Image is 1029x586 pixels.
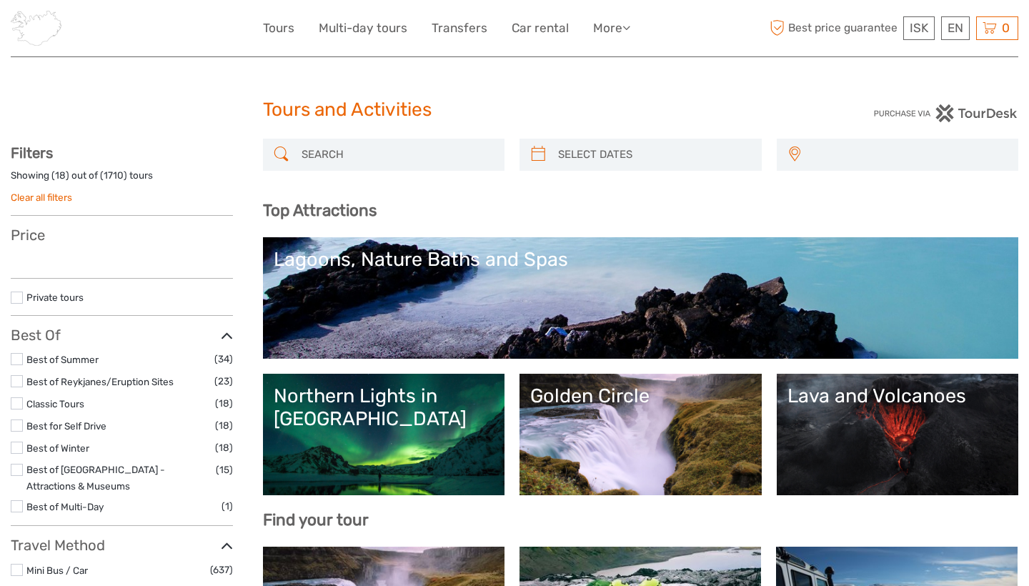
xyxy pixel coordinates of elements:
[210,562,233,578] span: (637)
[222,498,233,515] span: (1)
[432,18,487,39] a: Transfers
[11,227,233,244] h3: Price
[26,442,89,454] a: Best of Winter
[11,537,233,554] h3: Travel Method
[910,21,928,35] span: ISK
[319,18,407,39] a: Multi-day tours
[26,420,106,432] a: Best for Self Drive
[512,18,569,39] a: Car rental
[263,201,377,220] b: Top Attractions
[530,384,751,485] a: Golden Circle
[26,501,104,512] a: Best of Multi-Day
[593,18,630,39] a: More
[26,354,99,365] a: Best of Summer
[26,398,84,409] a: Classic Tours
[26,464,165,492] a: Best of [GEOGRAPHIC_DATA] - Attractions & Museums
[11,169,233,191] div: Showing ( ) out of ( ) tours
[274,248,1008,348] a: Lagoons, Nature Baths and Spas
[263,99,767,121] h1: Tours and Activities
[263,510,369,530] b: Find your tour
[787,384,1008,407] div: Lava and Volcanoes
[214,351,233,367] span: (34)
[11,144,53,162] strong: Filters
[552,142,755,167] input: SELECT DATES
[1000,21,1012,35] span: 0
[787,384,1008,485] a: Lava and Volcanoes
[215,395,233,412] span: (18)
[216,462,233,478] span: (15)
[26,376,174,387] a: Best of Reykjanes/Eruption Sites
[55,169,66,182] label: 18
[873,104,1018,122] img: PurchaseViaTourDesk.png
[941,16,970,40] div: EN
[263,18,294,39] a: Tours
[104,169,124,182] label: 1710
[274,384,494,431] div: Northern Lights in [GEOGRAPHIC_DATA]
[274,248,1008,271] div: Lagoons, Nature Baths and Spas
[26,565,88,576] a: Mini Bus / Car
[214,373,233,389] span: (23)
[215,417,233,434] span: (18)
[274,384,494,485] a: Northern Lights in [GEOGRAPHIC_DATA]
[767,16,900,40] span: Best price guarantee
[11,327,233,344] h3: Best Of
[215,439,233,456] span: (18)
[530,384,751,407] div: Golden Circle
[296,142,498,167] input: SEARCH
[11,11,61,46] img: 316-a2ef4bb3-083b-4957-8bb0-c38df5cb53f6_logo_small.jpg
[11,192,72,203] a: Clear all filters
[26,292,84,303] a: Private tours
